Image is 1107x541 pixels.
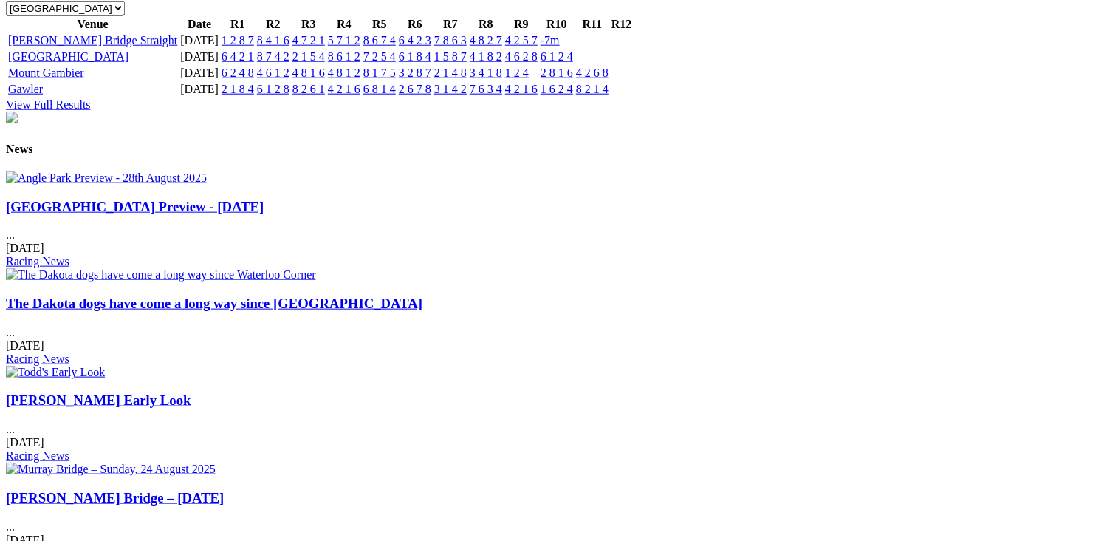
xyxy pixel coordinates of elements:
[328,83,360,95] a: 4 2 1 6
[6,199,1101,269] div: ...
[470,67,502,79] a: 3 4 1 8
[363,83,396,95] a: 6 8 1 4
[399,34,431,47] a: 6 4 2 3
[6,296,1101,366] div: ...
[6,392,1101,463] div: ...
[470,50,502,63] a: 4 1 8 2
[328,34,360,47] a: 5 7 1 2
[505,34,538,47] a: 4 2 5 7
[179,66,219,81] td: [DATE]
[222,83,254,95] a: 2 1 8 4
[222,67,254,79] a: 6 2 4 8
[327,17,361,32] th: R4
[505,83,538,95] a: 4 2 1 6
[179,33,219,48] td: [DATE]
[576,67,609,79] a: 4 2 6 8
[6,112,18,123] img: chasers_homepage.jpg
[6,490,224,506] a: [PERSON_NAME] Bridge – [DATE]
[328,50,360,63] a: 8 6 1 2
[6,353,69,365] a: Racing News
[398,17,432,32] th: R6
[541,34,560,47] a: -7m
[575,17,609,32] th: R11
[434,67,467,79] a: 2 1 4 8
[541,83,573,95] a: 1 6 2 4
[6,463,216,476] img: Murray Bridge – Sunday, 24 August 2025
[6,268,316,282] img: The Dakota dogs have come a long way since Waterloo Corner
[222,34,254,47] a: 1 2 8 7
[292,34,325,47] a: 4 7 2 1
[470,83,502,95] a: 7 6 3 4
[470,34,502,47] a: 4 8 2 7
[7,17,178,32] th: Venue
[6,449,69,462] a: Racing News
[257,34,289,47] a: 8 4 1 6
[6,199,264,214] a: [GEOGRAPHIC_DATA] Preview - [DATE]
[6,296,422,311] a: The Dakota dogs have come a long way since [GEOGRAPHIC_DATA]
[363,34,396,47] a: 8 6 7 4
[8,50,128,63] a: [GEOGRAPHIC_DATA]
[6,339,44,352] span: [DATE]
[434,34,467,47] a: 7 8 6 3
[179,17,219,32] th: Date
[292,67,325,79] a: 4 8 1 6
[433,17,467,32] th: R7
[257,67,289,79] a: 4 6 1 2
[363,67,396,79] a: 8 1 7 5
[541,50,573,63] a: 6 1 2 4
[363,50,396,63] a: 7 2 5 4
[292,50,325,63] a: 2 1 5 4
[221,17,255,32] th: R1
[6,171,207,185] img: Angle Park Preview - 28th August 2025
[8,83,43,95] a: Gawler
[469,17,503,32] th: R8
[540,17,574,32] th: R10
[6,392,191,408] a: [PERSON_NAME] Early Look
[541,67,573,79] a: 2 8 1 6
[363,17,397,32] th: R5
[257,83,289,95] a: 6 1 2 8
[6,143,1101,156] h4: News
[505,50,538,63] a: 4 6 2 8
[434,50,467,63] a: 1 5 8 7
[399,83,431,95] a: 2 6 7 8
[505,67,529,79] a: 1 2 4
[256,17,290,32] th: R2
[328,67,360,79] a: 4 8 1 2
[179,82,219,97] td: [DATE]
[6,242,44,254] span: [DATE]
[611,17,633,32] th: R12
[6,366,105,379] img: Todd's Early Look
[6,98,91,111] a: View Full Results
[292,83,325,95] a: 8 2 6 1
[292,17,326,32] th: R3
[222,50,254,63] a: 6 4 2 1
[8,34,177,47] a: [PERSON_NAME] Bridge Straight
[399,67,431,79] a: 3 2 8 7
[399,50,431,63] a: 6 1 8 4
[8,67,84,79] a: Mount Gambier
[6,255,69,268] a: Racing News
[434,83,467,95] a: 3 1 4 2
[504,17,538,32] th: R9
[6,436,44,449] span: [DATE]
[179,50,219,64] td: [DATE]
[257,50,289,63] a: 8 7 4 2
[576,83,609,95] a: 8 2 1 4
